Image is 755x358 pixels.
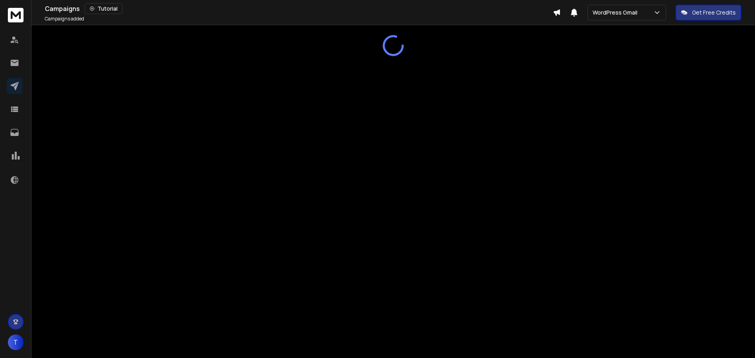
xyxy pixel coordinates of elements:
button: Tutorial [85,3,123,14]
button: T [8,334,24,350]
p: WordPress Gmail [593,9,641,17]
p: Get Free Credits [692,9,736,17]
p: Campaigns added [45,16,84,22]
div: Campaigns [45,3,553,14]
button: Get Free Credits [676,5,741,20]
